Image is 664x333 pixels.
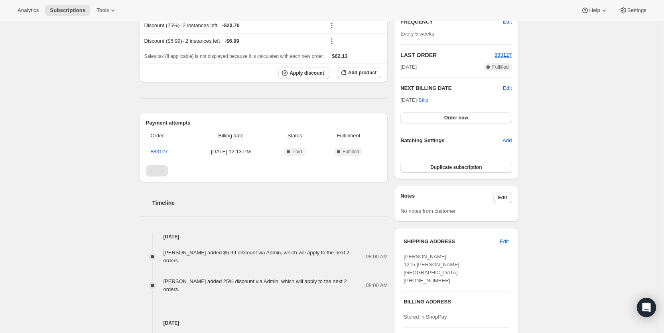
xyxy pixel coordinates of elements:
button: 883127 [495,51,512,59]
span: Sales tax (if applicable) is not displayed because it is calculated with each new order. [144,54,324,59]
button: Order now [400,112,512,123]
span: Every 5 weeks [400,31,434,37]
button: Edit [495,235,513,248]
span: Fulfilled [343,149,359,155]
span: Billing date [193,132,269,140]
button: Tools [92,5,122,16]
span: Add product [348,69,376,76]
span: Paid [292,149,302,155]
span: [DATE] · 12:13 PM [193,148,269,156]
div: Open Intercom Messenger [637,298,656,317]
span: Skip [418,96,428,104]
span: Edit [498,194,507,201]
span: Edit [503,18,512,26]
button: Duplicate subscription [400,162,512,173]
span: Status [274,132,315,140]
span: Tools [97,7,109,14]
button: Add product [337,67,381,78]
h2: Timeline [152,199,388,207]
a: 883127 [151,149,168,155]
h3: SHIPPING ADDRESS [404,238,500,246]
h2: NEXT BILLING DATE [400,84,503,92]
h4: [DATE] [140,319,388,327]
span: Apply discount [290,70,324,76]
a: 883127 [495,52,512,58]
h2: Payment attempts [146,119,382,127]
span: [DATE] [400,63,417,71]
span: [PERSON_NAME] added $6.99 discount via Admin, which will apply to the next 2 orders. [164,250,350,264]
span: Order now [444,115,468,121]
h3: Notes [400,192,493,203]
span: - $20.70 [222,22,240,30]
span: Edit [500,238,508,246]
div: Discount (25%) - 2 instances left [144,22,321,30]
span: [PERSON_NAME] 1215 [PERSON_NAME] [GEOGRAPHIC_DATA] [PHONE_NUMBER] [404,254,459,283]
div: Discount ($6.99) - 2 instances left [144,37,321,45]
h4: [DATE] [140,233,388,241]
span: Fulfilled [492,64,508,70]
span: - $6.99 [225,37,239,45]
span: 08:00 AM [366,253,388,261]
button: Apply discount [278,67,329,79]
span: Subscriptions [50,7,85,14]
h6: Batching Settings [400,137,502,145]
span: $62.13 [332,53,348,59]
button: Edit [498,16,516,28]
button: Settings [615,5,651,16]
h3: BILLING ADDRESS [404,298,508,306]
span: Duplicate subscription [430,164,482,170]
span: No notes from customer [400,208,456,214]
button: Add [498,134,516,147]
span: Stored in ShopPay [404,314,447,320]
h2: LAST ORDER [400,51,495,59]
span: Analytics [18,7,39,14]
nav: Pagination [146,165,382,176]
button: Analytics [13,5,43,16]
span: Add [502,137,512,145]
button: Help [576,5,613,16]
span: Fulfillment [320,132,376,140]
th: Order [146,127,191,145]
button: Edit [503,84,512,92]
button: Subscriptions [45,5,90,16]
span: 08:00 AM [366,281,388,289]
span: [PERSON_NAME] added 25% discount via Admin, which will apply to the next 2 orders. [164,278,347,292]
h2: FREQUENCY [400,18,503,26]
span: [DATE] · [400,97,428,103]
span: Settings [627,7,646,14]
span: Help [589,7,600,14]
button: Edit [493,192,512,203]
button: Skip [414,94,433,107]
